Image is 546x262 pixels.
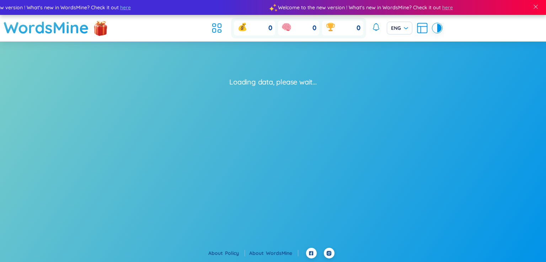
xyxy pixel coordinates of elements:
[1,4,12,11] span: here
[312,24,316,33] span: 0
[229,77,316,87] div: Loading data, please wait...
[4,15,89,40] a: WordsMine
[208,249,245,257] div: About
[225,250,245,256] a: Policy
[391,24,408,32] span: ENG
[357,24,360,33] span: 0
[249,249,298,257] div: About
[93,17,108,38] img: flashSalesIcon.a7f4f837.png
[268,24,272,33] span: 0
[323,4,334,11] span: here
[266,250,298,256] a: WordsMine
[154,4,476,11] div: Welcome to the new version ! What's new in WordsMine? Check it out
